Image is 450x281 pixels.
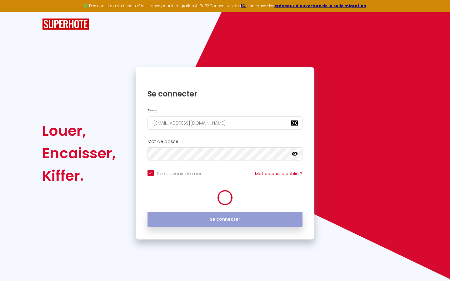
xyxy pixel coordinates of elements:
button: Se connecter [147,212,302,227]
h2: Email [147,108,302,114]
img: SuperHote logo [42,18,89,30]
input: Ton Email [147,116,302,130]
div: Kiffer. [42,165,116,187]
h1: Se connecter [147,89,302,99]
a: créneaux d'ouverture de la salle migration [274,3,366,8]
button: Ouvrir le widget de chat LiveChat [5,2,24,21]
div: Louer, [42,120,116,142]
a: ICI [241,3,247,8]
a: Mot de passe oublié ? [255,170,302,177]
div: Encaisser, [42,142,116,165]
h2: Mot de passe [147,139,302,144]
